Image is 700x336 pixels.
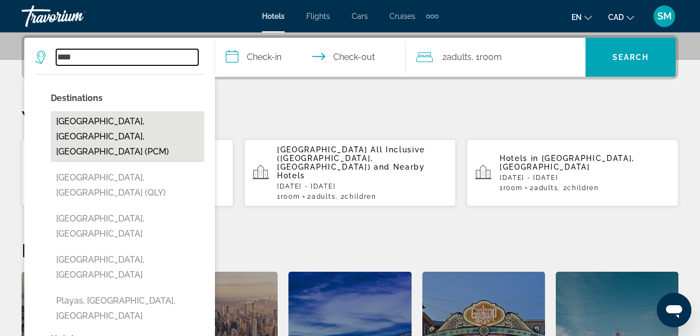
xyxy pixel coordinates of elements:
span: Search [612,53,649,62]
span: 1 [277,193,300,200]
button: Change currency [608,9,634,25]
span: 1 [500,184,522,192]
button: User Menu [650,5,678,28]
div: Search widget [24,38,676,77]
span: Adults [312,193,335,200]
span: Room [480,52,502,62]
span: , 2 [335,193,376,200]
button: [GEOGRAPHIC_DATA], [GEOGRAPHIC_DATA] [51,209,204,244]
span: 2 [307,193,335,200]
button: [GEOGRAPHIC_DATA], [GEOGRAPHIC_DATA], [GEOGRAPHIC_DATA] (PCM) [51,111,204,162]
button: [GEOGRAPHIC_DATA], [GEOGRAPHIC_DATA] (QLY) [51,167,204,203]
h2: Featured Destinations [22,239,678,261]
p: Destinations [51,91,204,106]
span: Children [345,193,376,200]
button: Extra navigation items [426,8,439,25]
button: Search [585,38,676,77]
a: Hotels [262,12,285,21]
button: [GEOGRAPHIC_DATA], [GEOGRAPHIC_DATA] [51,250,204,285]
button: Travelers: 2 adults, 0 children [406,38,585,77]
button: Sandos Playacar All Inclusive ([GEOGRAPHIC_DATA], [GEOGRAPHIC_DATA]) and Nearby Hotels[DATE] - [D... [22,139,233,207]
span: Children [567,184,598,192]
span: 2 [530,184,558,192]
button: Check in and out dates [215,38,406,77]
span: CAD [608,13,624,22]
span: [GEOGRAPHIC_DATA], [GEOGRAPHIC_DATA] [500,154,635,171]
a: Travorium [22,2,130,30]
button: Playas, [GEOGRAPHIC_DATA], [GEOGRAPHIC_DATA] [51,291,204,326]
span: 2 [442,50,472,65]
span: [GEOGRAPHIC_DATA] All Inclusive ([GEOGRAPHIC_DATA], [GEOGRAPHIC_DATA]) [277,145,425,171]
a: Cruises [389,12,415,21]
button: [GEOGRAPHIC_DATA] All Inclusive ([GEOGRAPHIC_DATA], [GEOGRAPHIC_DATA]) and Nearby Hotels[DATE] - ... [244,139,456,207]
span: and Nearby Hotels [277,163,425,180]
button: Hotels in [GEOGRAPHIC_DATA], [GEOGRAPHIC_DATA][DATE] - [DATE]1Room2Adults, 2Children [467,139,678,207]
iframe: Bouton de lancement de la fenêtre de messagerie [657,293,691,327]
a: Cars [352,12,368,21]
span: Room [281,193,300,200]
p: [DATE] - [DATE] [500,174,670,182]
span: SM [657,11,672,22]
button: Change language [571,9,592,25]
span: Adults [534,184,558,192]
span: , 2 [558,184,599,192]
a: Flights [306,12,330,21]
span: Adults [447,52,472,62]
span: en [571,13,582,22]
span: , 1 [472,50,502,65]
span: Room [503,184,523,192]
p: Your Recent Searches [22,106,678,128]
span: Hotels in [500,154,539,163]
p: [DATE] - [DATE] [277,183,447,190]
